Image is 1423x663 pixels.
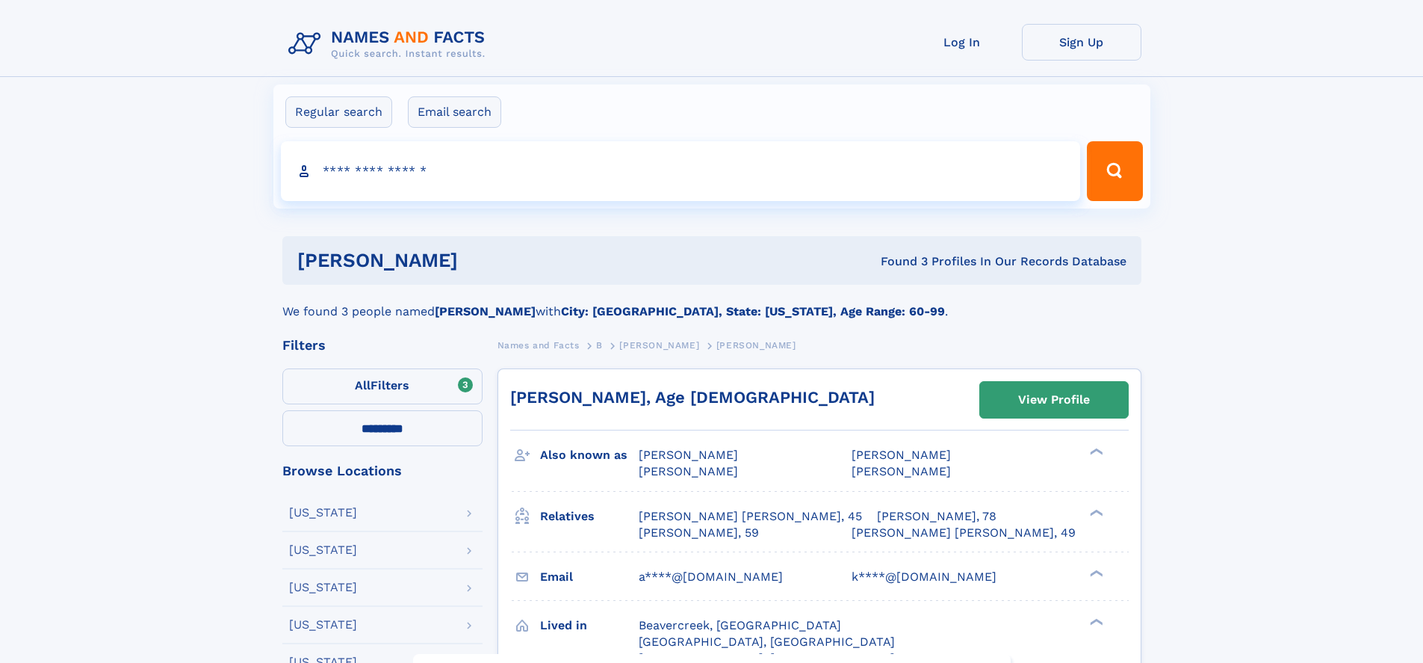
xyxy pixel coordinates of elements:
[639,635,895,649] span: [GEOGRAPHIC_DATA], [GEOGRAPHIC_DATA]
[852,448,951,462] span: [PERSON_NAME]
[639,618,841,632] span: Beavercreek, [GEOGRAPHIC_DATA]
[1018,383,1090,417] div: View Profile
[1086,447,1104,457] div: ❯
[282,24,497,64] img: Logo Names and Facts
[980,382,1128,418] a: View Profile
[497,336,580,354] a: Names and Facts
[1086,617,1104,626] div: ❯
[1022,24,1141,61] a: Sign Up
[877,508,996,525] a: [PERSON_NAME], 78
[561,304,945,318] b: City: [GEOGRAPHIC_DATA], State: [US_STATE], Age Range: 60-99
[540,442,639,468] h3: Also known as
[902,24,1022,61] a: Log In
[540,613,639,638] h3: Lived in
[408,96,501,128] label: Email search
[435,304,536,318] b: [PERSON_NAME]
[289,619,357,631] div: [US_STATE]
[355,378,371,392] span: All
[540,504,639,529] h3: Relatives
[596,336,603,354] a: B
[716,340,796,351] span: [PERSON_NAME]
[540,564,639,590] h3: Email
[852,464,951,478] span: [PERSON_NAME]
[1087,141,1142,201] button: Search Button
[619,340,699,351] span: [PERSON_NAME]
[281,141,1081,201] input: search input
[639,464,738,478] span: [PERSON_NAME]
[639,448,738,462] span: [PERSON_NAME]
[1086,568,1104,578] div: ❯
[596,340,603,351] span: B
[282,464,483,478] div: Browse Locations
[669,253,1126,270] div: Found 3 Profiles In Our Records Database
[289,507,357,519] div: [US_STATE]
[510,388,875,407] a: [PERSON_NAME], Age [DEMOGRAPHIC_DATA]
[852,525,1076,541] a: [PERSON_NAME] [PERSON_NAME], 49
[285,96,392,128] label: Regular search
[639,508,862,525] a: [PERSON_NAME] [PERSON_NAME], 45
[289,582,357,593] div: [US_STATE]
[282,368,483,404] label: Filters
[282,339,483,352] div: Filters
[619,336,699,354] a: [PERSON_NAME]
[282,285,1141,321] div: We found 3 people named with .
[289,544,357,556] div: [US_STATE]
[639,525,759,541] a: [PERSON_NAME], 59
[1086,508,1104,517] div: ❯
[297,251,669,270] h1: [PERSON_NAME]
